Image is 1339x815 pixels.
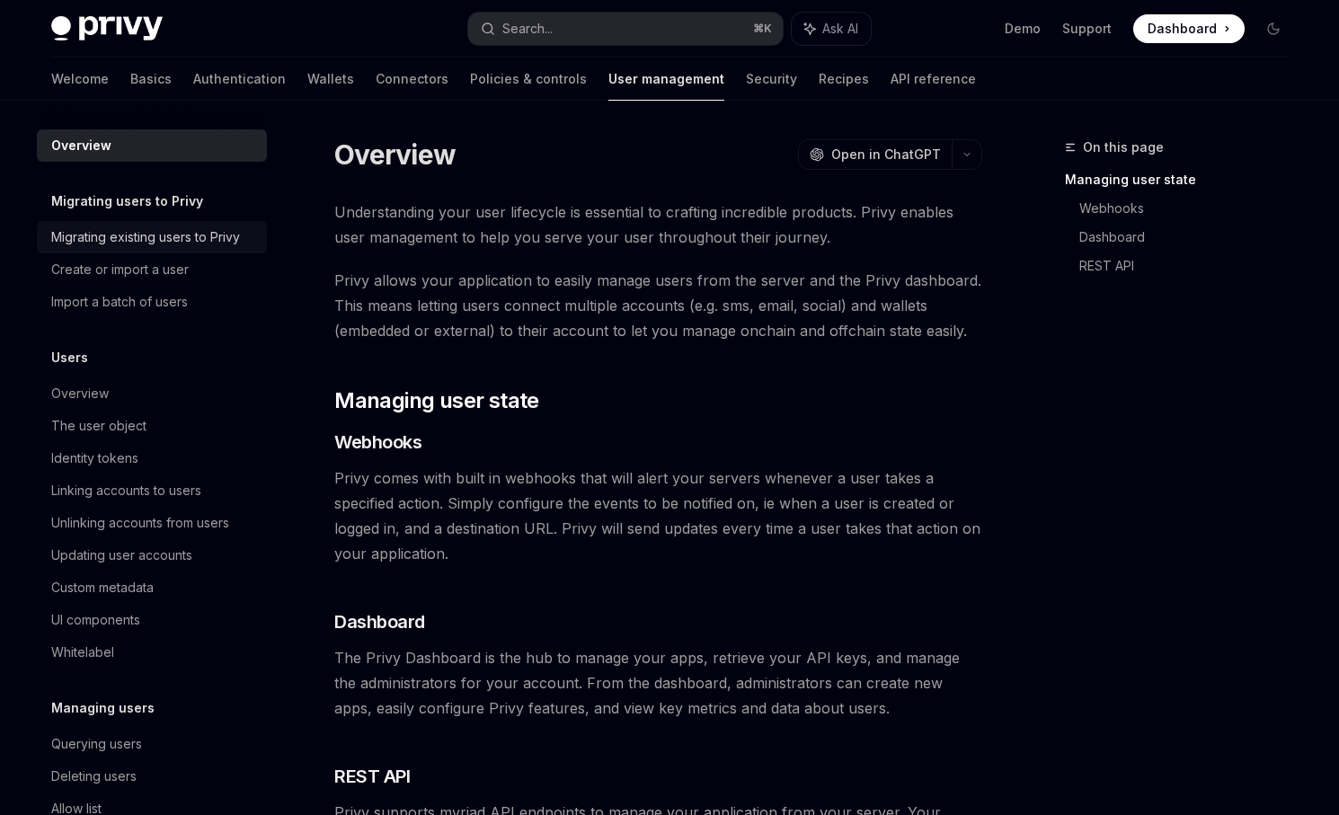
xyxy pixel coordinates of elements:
a: Linking accounts to users [37,474,267,507]
a: Connectors [376,58,448,101]
a: The user object [37,410,267,442]
a: Overview [37,129,267,162]
a: Identity tokens [37,442,267,474]
a: Create or import a user [37,253,267,286]
a: UI components [37,604,267,636]
a: Dashboard [1133,14,1245,43]
a: Updating user accounts [37,539,267,571]
a: Deleting users [37,760,267,793]
h5: Users [51,347,88,368]
a: REST API [1079,252,1302,280]
span: Open in ChatGPT [831,146,941,164]
a: Welcome [51,58,109,101]
a: Querying users [37,728,267,760]
span: Dashboard [1148,20,1217,38]
h5: Managing users [51,697,155,719]
div: Overview [51,135,111,156]
a: Overview [37,377,267,410]
button: Search...⌘K [468,13,783,45]
a: Webhooks [1079,194,1302,223]
h1: Overview [334,138,456,171]
div: The user object [51,415,146,437]
div: Whitelabel [51,642,114,663]
span: On this page [1083,137,1164,158]
span: Privy allows your application to easily manage users from the server and the Privy dashboard. Thi... [334,268,982,343]
div: Querying users [51,733,142,755]
a: Custom metadata [37,571,267,604]
div: Linking accounts to users [51,480,201,501]
span: REST API [334,764,410,789]
div: Import a batch of users [51,291,188,313]
div: Custom metadata [51,577,154,598]
a: Dashboard [1079,223,1302,252]
a: Import a batch of users [37,286,267,318]
a: Wallets [307,58,354,101]
a: Managing user state [1065,165,1302,194]
a: Recipes [819,58,869,101]
a: User management [608,58,724,101]
button: Open in ChatGPT [798,139,952,170]
a: Unlinking accounts from users [37,507,267,539]
a: API reference [891,58,976,101]
div: Unlinking accounts from users [51,512,229,534]
a: Basics [130,58,172,101]
div: Overview [51,383,109,404]
span: Ask AI [822,20,858,38]
span: Managing user state [334,386,539,415]
button: Toggle dark mode [1259,14,1288,43]
a: Policies & controls [470,58,587,101]
span: Webhooks [334,430,421,455]
img: dark logo [51,16,163,41]
div: Updating user accounts [51,545,192,566]
button: Ask AI [792,13,871,45]
span: Dashboard [334,609,425,634]
h5: Migrating users to Privy [51,190,203,212]
a: Security [746,58,797,101]
span: Privy comes with built in webhooks that will alert your servers whenever a user takes a specified... [334,465,982,566]
span: The Privy Dashboard is the hub to manage your apps, retrieve your API keys, and manage the admini... [334,645,982,721]
span: Understanding your user lifecycle is essential to crafting incredible products. Privy enables use... [334,199,982,250]
span: ⌘ K [753,22,772,36]
div: Create or import a user [51,259,189,280]
div: UI components [51,609,140,631]
div: Identity tokens [51,447,138,469]
div: Deleting users [51,766,137,787]
div: Migrating existing users to Privy [51,226,240,248]
a: Authentication [193,58,286,101]
a: Migrating existing users to Privy [37,221,267,253]
div: Search... [502,18,553,40]
a: Support [1062,20,1112,38]
a: Whitelabel [37,636,267,669]
a: Demo [1005,20,1041,38]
